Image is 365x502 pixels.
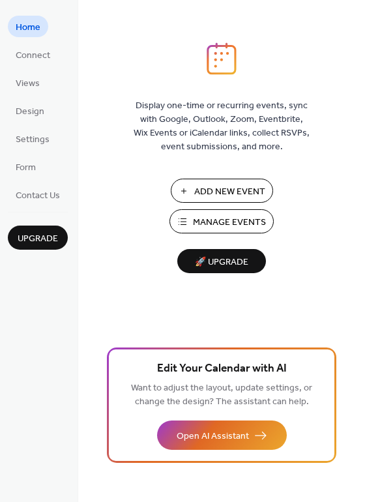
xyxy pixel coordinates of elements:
[16,49,50,63] span: Connect
[157,360,287,378] span: Edit Your Calendar with AI
[134,99,310,154] span: Display one-time or recurring events, sync with Google, Outlook, Zoom, Eventbrite, Wix Events or ...
[193,216,266,229] span: Manage Events
[8,16,48,37] a: Home
[169,209,274,233] button: Manage Events
[177,430,249,443] span: Open AI Assistant
[8,100,52,121] a: Design
[18,232,58,246] span: Upgrade
[16,105,44,119] span: Design
[194,185,265,199] span: Add New Event
[8,128,57,149] a: Settings
[177,249,266,273] button: 🚀 Upgrade
[207,42,237,75] img: logo_icon.svg
[8,226,68,250] button: Upgrade
[16,77,40,91] span: Views
[16,161,36,175] span: Form
[8,44,58,65] a: Connect
[8,72,48,93] a: Views
[16,133,50,147] span: Settings
[8,156,44,177] a: Form
[157,421,287,450] button: Open AI Assistant
[8,184,68,205] a: Contact Us
[131,379,312,411] span: Want to adjust the layout, update settings, or change the design? The assistant can help.
[171,179,273,203] button: Add New Event
[16,189,60,203] span: Contact Us
[16,21,40,35] span: Home
[185,254,258,271] span: 🚀 Upgrade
